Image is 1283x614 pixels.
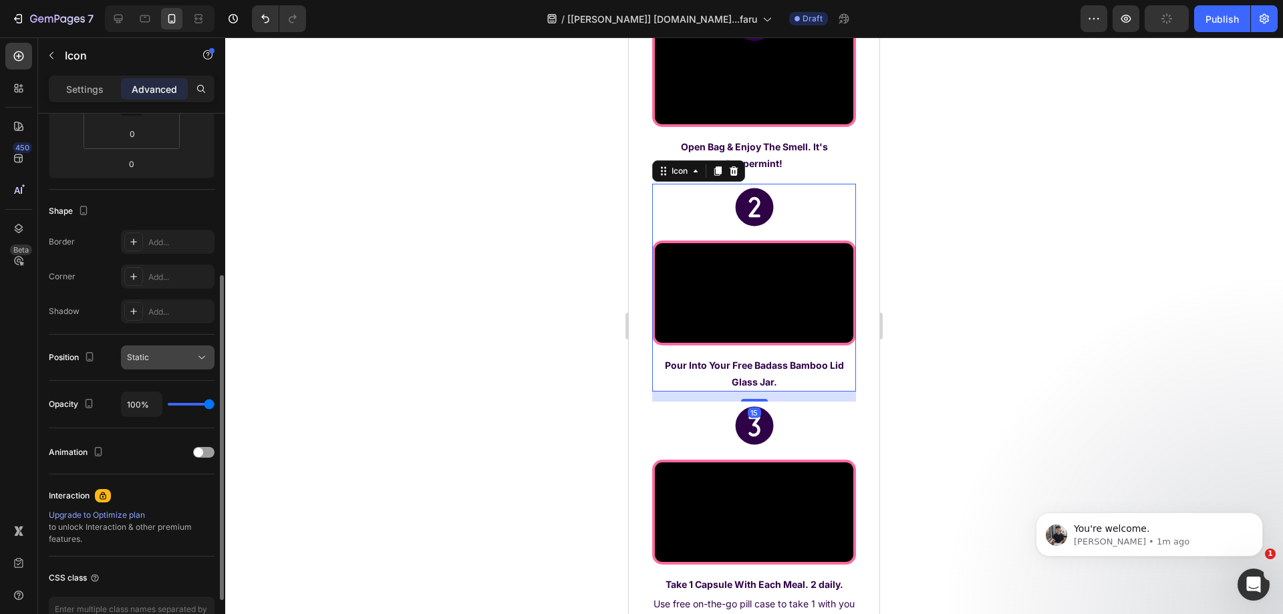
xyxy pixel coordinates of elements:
div: Add... [148,306,211,318]
p: Advanced [132,82,177,96]
div: Beta [10,245,32,255]
iframe: To enrich screen reader interactions, please activate Accessibility in Grammarly extension settings [629,37,879,614]
div: Position [49,349,98,367]
div: Add... [148,237,211,249]
span: 1 [1265,549,1276,559]
button: Publish [1194,5,1250,32]
div: Upgrade to Optimize plan [49,509,215,521]
div: Border [49,236,75,248]
p: Use free on-the-go pill case to take 1 with you [25,558,226,575]
div: Publish [1205,12,1239,26]
div: 450 [13,142,32,153]
strong: Pour Into Your Free Badass Bamboo Lid Glass Jar. [36,322,215,350]
span: [[PERSON_NAME]] [DOMAIN_NAME]...faru [567,12,757,26]
div: 15 [119,369,132,380]
span: Static [127,352,149,362]
div: Opacity [49,396,97,414]
p: Settings [66,82,104,96]
div: CSS class [49,572,100,584]
div: Interaction [49,490,90,502]
video: Video [26,425,225,524]
button: Static [121,345,215,369]
p: 7 [88,11,94,27]
video: Video [26,206,225,305]
input: 0px [119,124,146,144]
button: 7 [5,5,100,32]
div: Add... [148,271,211,283]
div: Undo/Redo [252,5,306,32]
iframe: Intercom notifications message [1016,484,1283,578]
iframe: Intercom live chat [1238,569,1270,601]
div: Shadow [49,305,80,317]
div: Corner [49,271,76,283]
div: to unlock Interaction & other premium features. [49,509,215,545]
span: / [561,12,565,26]
span: Draft [803,13,823,25]
input: Auto [122,392,162,416]
strong: Take 1 Capsule With Each Meal. 2 daily. [37,541,215,553]
p: Icon [65,47,178,63]
div: Animation [49,444,106,462]
input: 0 [118,154,145,174]
strong: Open Bag & Enjoy The Smell. It's Peppermint! [52,104,199,132]
div: Shape [49,202,92,220]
